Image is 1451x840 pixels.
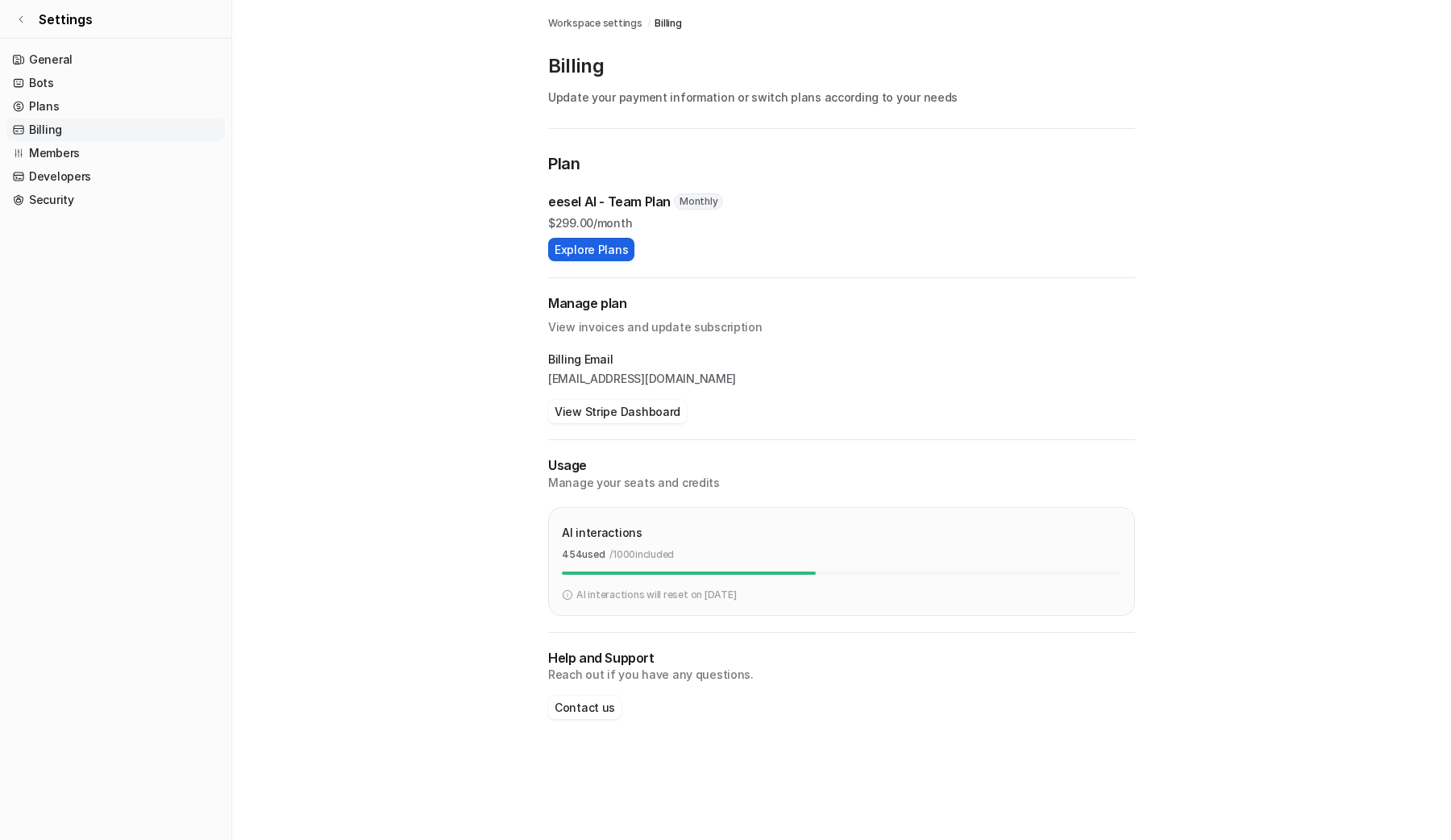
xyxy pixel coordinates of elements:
[562,524,642,541] p: AI interactions
[548,16,642,31] a: Workspace settings
[6,165,225,188] a: Developers
[562,547,605,562] p: 454 used
[548,238,634,261] button: Explore Plans
[6,72,225,94] a: Bots
[548,696,622,719] button: Contact us
[576,588,736,602] p: AI interactions will reset on [DATE]
[548,371,1135,387] p: [EMAIL_ADDRESS][DOMAIN_NAME]
[39,10,93,29] span: Settings
[548,456,1135,475] p: Usage
[548,192,671,211] p: eesel AI - Team Plan
[548,214,1135,231] p: $ 299.00/month
[548,475,1135,491] p: Manage your seats and credits
[6,119,225,141] a: Billing
[548,313,1135,335] p: View invoices and update subscription
[647,16,651,31] span: /
[548,89,1135,106] p: Update your payment information or switch plans according to your needs
[548,351,1135,368] p: Billing Email
[609,547,674,562] p: / 1000 included
[655,16,681,31] a: Billing
[548,400,687,423] button: View Stripe Dashboard
[548,667,1135,683] p: Reach out if you have any questions.
[6,48,225,71] a: General
[674,193,723,210] span: Monthly
[6,95,225,118] a: Plans
[548,649,1135,667] p: Help and Support
[548,294,1135,313] h2: Manage plan
[548,152,1135,179] p: Plan
[548,53,1135,79] p: Billing
[6,189,225,211] a: Security
[6,142,225,164] a: Members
